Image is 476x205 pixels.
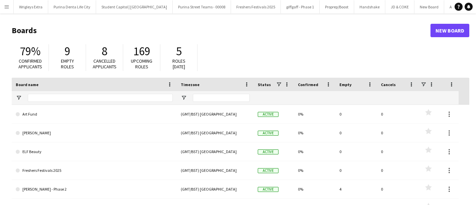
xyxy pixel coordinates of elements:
[335,142,377,161] div: 0
[16,105,173,124] a: Art Fund
[172,58,185,70] span: Roles [DATE]
[444,0,470,13] button: Art Fund
[258,187,279,192] span: Active
[177,142,254,161] div: (GMT/BST) [GEOGRAPHIC_DATA]
[320,0,354,13] button: Proprep/Boost
[258,149,279,154] span: Active
[377,124,418,142] div: 0
[335,105,377,123] div: 0
[414,0,444,13] button: New Board
[102,44,107,59] span: 8
[12,25,430,36] h1: Boards
[377,105,418,123] div: 0
[335,124,377,142] div: 0
[16,124,173,142] a: [PERSON_NAME]
[335,161,377,180] div: 0
[96,0,173,13] button: Student Capitol | [GEOGRAPHIC_DATA]
[294,161,335,180] div: 0%
[193,94,250,102] input: Timezone Filter Input
[16,180,173,199] a: [PERSON_NAME] - Phase 2
[177,124,254,142] div: (GMT/BST) [GEOGRAPHIC_DATA]
[65,44,70,59] span: 9
[231,0,281,13] button: Freshers Festivals 2025
[20,44,41,59] span: 79%
[258,112,279,117] span: Active
[281,0,320,13] button: giffgaff - Phase 1
[294,180,335,198] div: 0%
[16,142,173,161] a: ELF Beauty
[294,124,335,142] div: 0%
[16,95,22,101] button: Open Filter Menu
[177,105,254,123] div: (GMT/BST) [GEOGRAPHIC_DATA]
[377,161,418,180] div: 0
[14,0,48,13] button: Wrigleys Extra
[258,82,271,87] span: Status
[177,180,254,198] div: (GMT/BST) [GEOGRAPHIC_DATA]
[181,95,187,101] button: Open Filter Menu
[16,82,38,87] span: Board name
[258,168,279,173] span: Active
[294,105,335,123] div: 0%
[61,58,74,70] span: Empty roles
[48,0,96,13] button: Purina Denta Life City
[385,0,414,13] button: JD & COKE
[177,161,254,180] div: (GMT/BST) [GEOGRAPHIC_DATA]
[377,142,418,161] div: 0
[176,44,182,59] span: 5
[294,142,335,161] div: 0%
[339,82,351,87] span: Empty
[18,58,42,70] span: Confirmed applicants
[354,0,385,13] button: Handshake
[298,82,318,87] span: Confirmed
[381,82,396,87] span: Cancels
[335,180,377,198] div: 4
[377,180,418,198] div: 0
[131,58,152,70] span: Upcoming roles
[430,24,469,37] a: New Board
[181,82,200,87] span: Timezone
[133,44,150,59] span: 169
[93,58,116,70] span: Cancelled applicants
[16,161,173,180] a: Freshers Festivals 2025
[28,94,173,102] input: Board name Filter Input
[173,0,231,13] button: Purina Street Teams - 00008
[258,131,279,136] span: Active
